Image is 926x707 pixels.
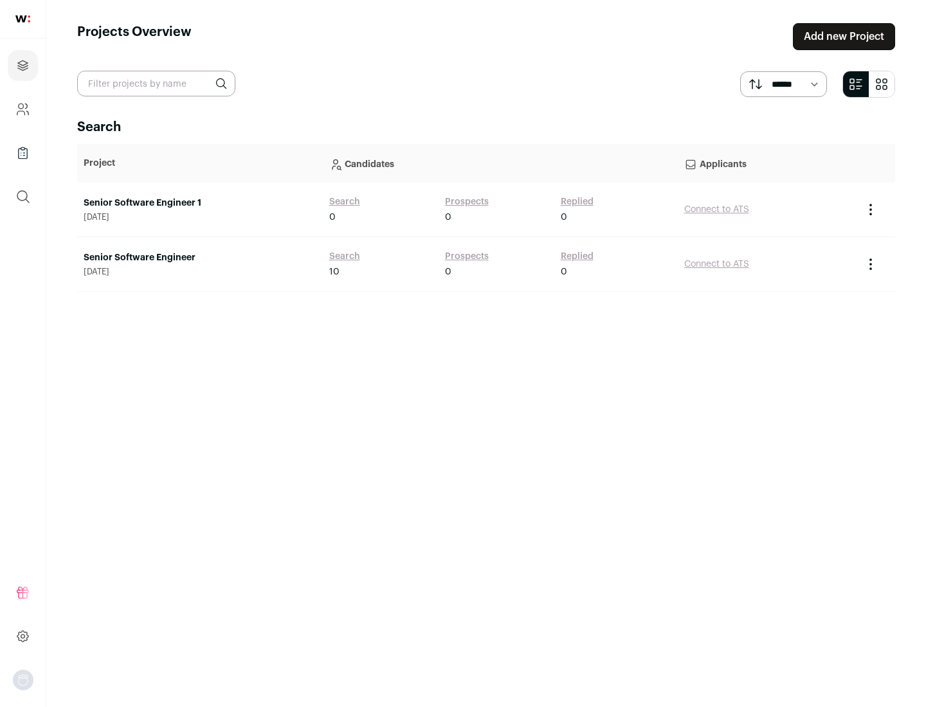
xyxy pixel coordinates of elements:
[84,251,316,264] a: Senior Software Engineer
[561,250,594,263] a: Replied
[863,202,878,217] button: Project Actions
[561,211,567,224] span: 0
[329,211,336,224] span: 0
[684,260,749,269] a: Connect to ATS
[329,250,360,263] a: Search
[445,211,451,224] span: 0
[84,212,316,222] span: [DATE]
[84,267,316,277] span: [DATE]
[863,256,878,272] button: Project Actions
[84,157,316,170] p: Project
[77,23,192,50] h1: Projects Overview
[684,205,749,214] a: Connect to ATS
[15,15,30,22] img: wellfound-shorthand-0d5821cbd27db2630d0214b213865d53afaa358527fdda9d0ea32b1df1b89c2c.svg
[8,50,38,81] a: Projects
[77,71,235,96] input: Filter projects by name
[13,670,33,690] img: nopic.png
[445,195,489,208] a: Prospects
[561,195,594,208] a: Replied
[77,118,895,136] h2: Search
[8,138,38,168] a: Company Lists
[793,23,895,50] a: Add new Project
[84,197,316,210] a: Senior Software Engineer 1
[561,265,567,278] span: 0
[13,670,33,690] button: Open dropdown
[445,265,451,278] span: 0
[8,94,38,125] a: Company and ATS Settings
[329,265,340,278] span: 10
[684,150,850,176] p: Applicants
[329,150,671,176] p: Candidates
[445,250,489,263] a: Prospects
[329,195,360,208] a: Search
